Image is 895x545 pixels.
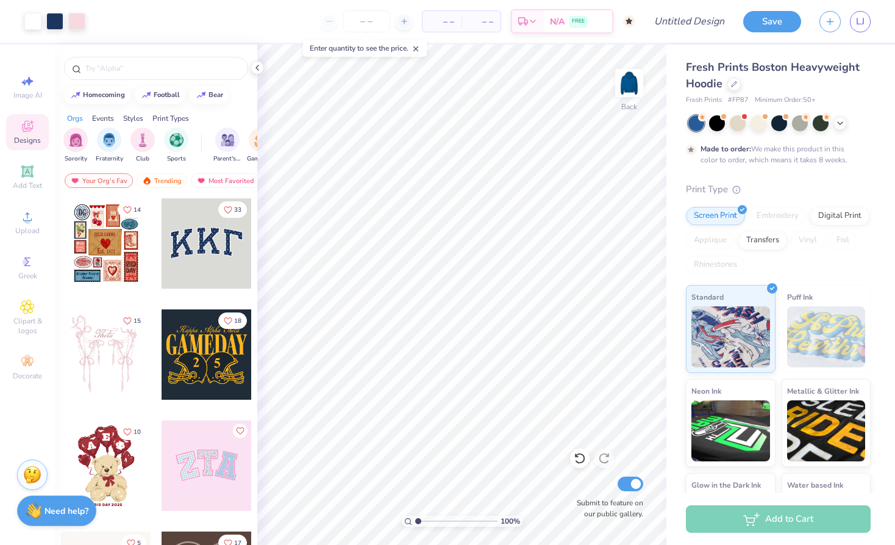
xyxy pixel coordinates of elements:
div: filter for Game Day [247,128,275,164]
div: homecoming [83,92,125,98]
span: Fresh Prints [686,95,722,106]
img: Back [617,71,641,95]
span: 10 [134,429,141,435]
label: Submit to feature on our public gallery. [570,497,643,519]
img: trending.gif [142,176,152,185]
span: Image AI [13,90,42,100]
span: LJ [856,15,865,29]
div: Back [621,101,637,112]
span: Fresh Prints Boston Heavyweight Hoodie [686,60,860,91]
div: Enter quantity to see the price. [303,40,427,57]
img: most_fav.gif [196,176,206,185]
input: Try "Alpha" [84,62,240,74]
span: Fraternity [96,154,123,164]
div: bear [209,92,223,98]
a: LJ [850,11,871,32]
img: Puff Ink [787,306,866,367]
button: Like [118,201,146,218]
span: Puff Ink [787,291,813,303]
button: Save [743,11,801,32]
img: trend_line.gif [71,92,80,99]
div: Transfers [738,231,787,250]
div: Screen Print [686,207,745,225]
div: filter for Fraternity [96,128,123,164]
div: Rhinestones [686,256,745,274]
span: Neon Ink [691,384,721,397]
img: Fraternity Image [102,133,116,147]
div: Orgs [67,113,83,124]
img: Game Day Image [254,133,268,147]
span: Sorority [65,154,87,164]
img: Standard [691,306,770,367]
span: 100 % [501,516,520,527]
div: We make this product in this color to order, which means it takes 8 weeks. [701,143,850,165]
div: Trending [137,173,187,188]
strong: Need help? [45,505,88,517]
span: Metallic & Glitter Ink [787,384,859,397]
div: Events [92,113,114,124]
img: trend_line.gif [196,92,206,99]
div: football [154,92,180,98]
span: Designs [14,135,41,145]
img: Sorority Image [69,133,83,147]
button: football [135,86,185,104]
button: bear [190,86,229,104]
span: Game Day [247,154,275,164]
button: Like [118,312,146,329]
span: Greek [18,271,37,281]
div: Most Favorited [191,173,260,188]
img: trend_line.gif [141,92,151,99]
span: 33 [234,207,241,213]
span: Add Text [13,181,42,190]
div: Digital Print [810,207,869,225]
div: Foil [829,231,857,250]
span: Standard [691,291,724,303]
div: Your Org's Fav [65,173,133,188]
div: Applique [686,231,735,250]
div: filter for Sports [164,128,188,164]
span: Glow in the Dark Ink [691,478,761,491]
button: Like [118,424,146,440]
strong: Made to order: [701,144,751,154]
span: 18 [234,318,241,324]
span: # FP87 [728,95,749,106]
img: Metallic & Glitter Ink [787,400,866,461]
span: Minimum Order: 50 + [755,95,816,106]
button: filter button [247,128,275,164]
div: filter for Club [130,128,155,164]
span: Decorate [13,371,42,381]
div: Embroidery [749,207,807,225]
div: Print Types [152,113,189,124]
button: filter button [96,128,123,164]
span: Upload [15,226,40,236]
span: Sports [167,154,186,164]
img: most_fav.gif [70,176,80,185]
button: Like [218,312,247,329]
span: 14 [134,207,141,213]
button: homecoming [64,86,130,104]
button: Like [233,424,248,438]
span: Clipart & logos [6,316,49,336]
img: Club Image [136,133,149,147]
span: Parent's Weekend [213,154,241,164]
img: Parent's Weekend Image [221,133,235,147]
img: Neon Ink [691,400,770,461]
div: Styles [123,113,143,124]
span: – – [430,15,454,28]
div: Print Type [686,182,871,197]
span: 15 [134,318,141,324]
span: FREE [572,17,585,26]
input: Untitled Design [644,9,734,34]
div: filter for Sorority [63,128,88,164]
div: Vinyl [791,231,825,250]
span: – – [469,15,493,28]
input: – – [343,10,390,32]
span: N/A [550,15,565,28]
button: filter button [63,128,88,164]
span: Water based Ink [787,478,843,491]
div: filter for Parent's Weekend [213,128,241,164]
button: Like [218,201,247,218]
img: Sports Image [169,133,184,147]
button: filter button [213,128,241,164]
span: Club [136,154,149,164]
